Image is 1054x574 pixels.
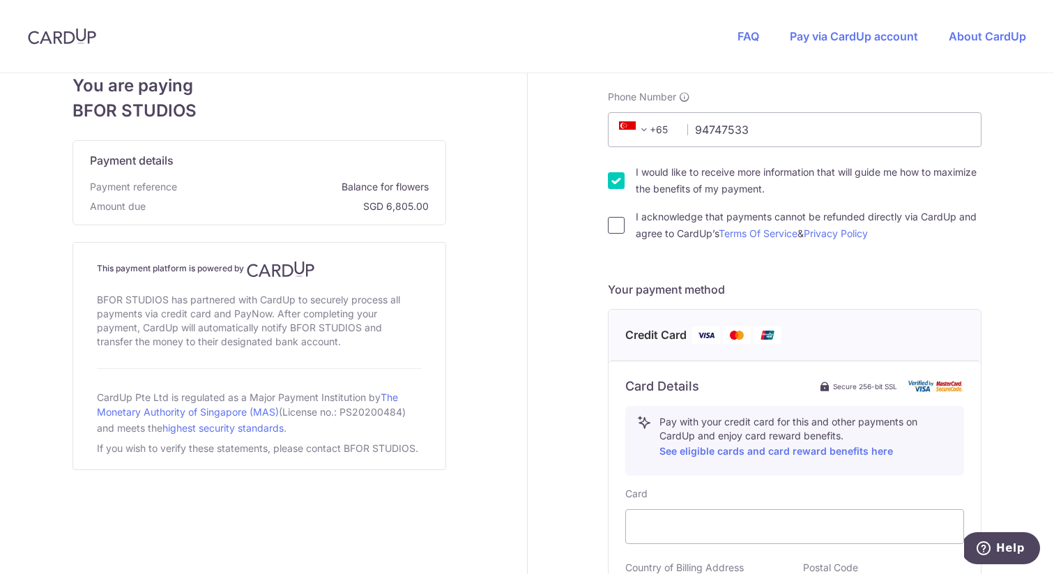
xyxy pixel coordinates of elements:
[97,261,422,278] h4: This payment platform is powered by
[804,227,868,239] a: Privacy Policy
[723,326,751,344] img: Mastercard
[162,422,284,434] a: highest security standards
[719,227,797,239] a: Terms Of Service
[619,121,652,138] span: +65
[754,326,781,344] img: Union Pay
[608,281,982,298] h5: Your payment method
[247,261,315,278] img: CardUp
[90,180,177,194] span: Payment reference
[833,381,897,392] span: Secure 256-bit SSL
[151,199,429,213] span: SGD 6,805.00
[28,28,96,45] img: CardUp
[625,378,699,395] h6: Card Details
[637,518,952,535] iframe: Secure card payment input frame
[964,532,1040,567] iframe: Opens a widget where you can find more information
[625,487,648,501] label: Card
[97,439,421,458] div: If you wish to verify these statements, please contact BFOR STUDIOS.
[72,98,446,123] span: BFOR STUDIOS
[738,29,759,43] a: FAQ
[97,386,422,439] div: CardUp Pte Ltd is regulated as a Major Payment Institution by (License no.: PS20200484) and meets...
[636,164,982,197] label: I would like to receive more information that will guide me how to maximize the benefits of my pa...
[692,326,720,344] img: Visa
[615,121,678,138] span: +65
[636,209,982,242] label: I acknowledge that payments cannot be refunded directly via CardUp and agree to CardUp’s &
[625,326,687,344] span: Credit Card
[90,199,146,213] span: Amount due
[183,180,429,194] span: Balance for flowers
[659,415,952,460] p: Pay with your credit card for this and other payments on CardUp and enjoy card reward benefits.
[97,290,422,352] div: BFOR STUDIOS has partnered with CardUp to securely process all payments via credit card and PayNo...
[72,73,446,98] span: You are paying
[608,90,676,104] span: Phone Number
[949,29,1026,43] a: About CardUp
[90,152,174,169] span: Payment details
[908,380,964,392] img: card secure
[790,29,918,43] a: Pay via CardUp account
[659,445,893,457] a: See eligible cards and card reward benefits here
